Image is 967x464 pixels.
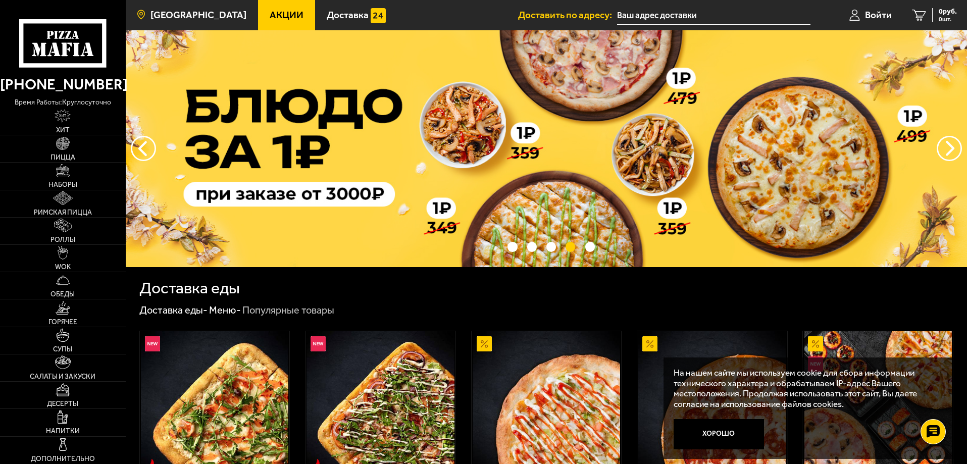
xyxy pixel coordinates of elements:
[53,346,72,353] span: Супы
[546,242,556,251] button: точки переключения
[642,336,657,351] img: Акционный
[939,8,957,15] span: 0 руб.
[585,242,595,251] button: точки переключения
[209,304,241,316] a: Меню-
[50,154,75,161] span: Пицца
[55,264,71,271] span: WOK
[311,336,326,351] img: Новинка
[518,10,617,20] span: Доставить по адресу:
[674,368,938,409] p: На нашем сайте мы используем cookie для сбора информации технического характера и обрабатываем IP...
[327,10,369,20] span: Доставка
[48,319,77,326] span: Горячее
[56,127,70,134] span: Хит
[47,400,78,407] span: Десерты
[674,419,765,449] button: Хорошо
[139,280,240,296] h1: Доставка еды
[131,136,156,161] button: следующий
[150,10,246,20] span: [GEOGRAPHIC_DATA]
[242,304,334,317] div: Популярные товары
[937,136,962,161] button: предыдущий
[865,10,892,20] span: Войти
[507,242,517,251] button: точки переключения
[527,242,537,251] button: точки переключения
[477,336,492,351] img: Акционный
[31,455,95,462] span: Дополнительно
[139,304,208,316] a: Доставка еды-
[46,428,80,435] span: Напитки
[617,6,810,25] input: Ваш адрес доставки
[50,291,75,298] span: Обеды
[30,373,95,380] span: Салаты и закуски
[145,336,160,351] img: Новинка
[939,16,957,22] span: 0 шт.
[48,181,77,188] span: Наборы
[34,209,92,216] span: Римская пицца
[50,236,75,243] span: Роллы
[371,8,386,23] img: 15daf4d41897b9f0e9f617042186c801.svg
[270,10,303,20] span: Акции
[566,242,575,251] button: точки переключения
[808,356,823,372] img: Новинка
[808,336,823,351] img: Акционный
